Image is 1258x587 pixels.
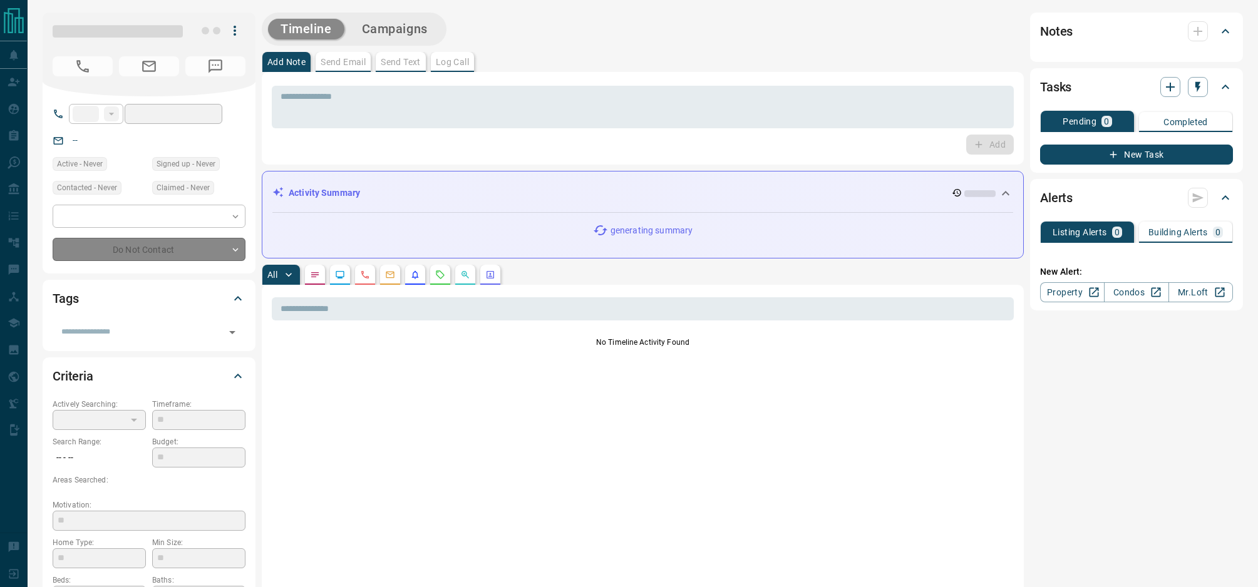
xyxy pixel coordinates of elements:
a: Property [1040,282,1105,302]
p: Budget: [152,436,245,447]
p: Timeframe: [152,399,245,410]
svg: Notes [310,270,320,280]
h2: Alerts [1040,188,1073,208]
p: New Alert: [1040,265,1233,278]
p: Activity Summary [289,186,360,200]
svg: Requests [435,270,445,280]
p: generating summary [611,224,693,237]
p: Home Type: [53,537,146,548]
svg: Calls [360,270,370,280]
p: -- - -- [53,447,146,468]
button: Campaigns [349,19,440,39]
p: 0 [1215,228,1220,237]
p: Completed [1163,118,1208,126]
p: 0 [1104,117,1109,126]
p: No Timeline Activity Found [272,337,1014,348]
div: Do Not Contact [53,238,245,261]
p: 0 [1115,228,1120,237]
p: Building Alerts [1148,228,1208,237]
div: Tasks [1040,72,1233,102]
div: Criteria [53,361,245,391]
button: New Task [1040,145,1233,165]
p: Beds: [53,574,146,586]
span: No Number [53,56,113,76]
h2: Tags [53,288,78,309]
span: Contacted - Never [57,181,117,194]
p: Areas Searched: [53,474,245,486]
p: Listing Alerts [1053,228,1107,237]
svg: Listing Alerts [410,270,420,280]
h2: Tasks [1040,77,1071,97]
p: Baths: [152,574,245,586]
a: Mr.Loft [1168,282,1233,302]
svg: Lead Browsing Activity [335,270,345,280]
span: Claimed - Never [157,181,210,194]
p: Search Range: [53,436,146,447]
p: All [267,270,277,279]
h2: Criteria [53,366,93,386]
button: Timeline [268,19,344,39]
div: Tags [53,283,245,314]
svg: Opportunities [460,270,470,280]
p: Motivation: [53,499,245,511]
span: No Number [185,56,245,76]
h2: Notes [1040,21,1073,41]
span: Active - Never [57,158,103,170]
a: -- [73,135,78,145]
button: Open [224,324,241,341]
div: Alerts [1040,183,1233,213]
span: Signed up - Never [157,158,215,170]
svg: Emails [385,270,395,280]
p: Pending [1063,117,1096,126]
div: Notes [1040,16,1233,46]
a: Condos [1104,282,1168,302]
div: Activity Summary [272,181,1013,205]
p: Min Size: [152,537,245,548]
svg: Agent Actions [485,270,495,280]
p: Actively Searching: [53,399,146,410]
p: Add Note [267,58,306,66]
span: No Email [119,56,179,76]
